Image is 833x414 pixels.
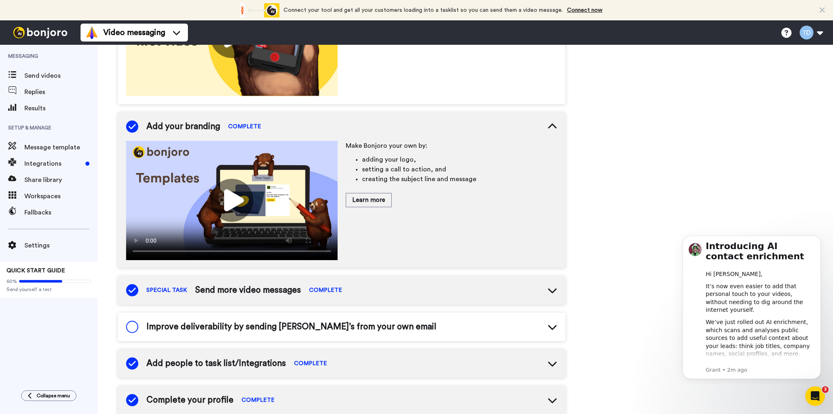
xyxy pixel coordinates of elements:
[294,359,327,368] span: COMPLETE
[242,396,275,404] span: COMPLETE
[146,357,286,370] span: Add people to task list/Integrations
[567,7,602,13] a: Connect now
[283,7,563,13] span: Connect your tool and get all your customers loading into a tasklist so you can send them a video...
[24,159,82,169] span: Integrations
[362,174,557,184] li: creating the subject line and message
[35,138,144,145] p: Message from Grant, sent 2m ago
[24,191,98,201] span: Workspaces
[21,390,76,401] button: Collapse menu
[670,228,833,384] iframe: Intercom notifications message
[235,3,279,18] div: animation
[7,268,65,274] span: QUICK START GUIDE
[822,386,829,393] span: 3
[146,286,187,294] span: SPECIAL TASK
[24,87,98,97] span: Replies
[24,208,98,217] span: Fallbacks
[309,286,342,294] span: COMPLETE
[35,134,118,141] b: It’s designed to help you:
[7,278,17,285] span: 60%
[10,27,71,38] img: bj-logo-header-white.svg
[24,103,98,113] span: Results
[146,321,436,333] span: Improve deliverability by sending [PERSON_NAME]’s from your own email
[37,392,70,399] span: Collapse menu
[7,286,91,293] span: Send yourself a test
[362,164,557,174] li: setting a call to action, and
[35,134,144,182] div: ✅ Create more relevant, engaging videos ✅ Save time researching new leads ✅ Increase response rat...
[362,155,557,164] li: adding your logo,
[24,241,98,250] span: Settings
[24,71,98,81] span: Send videos
[146,394,233,406] span: Complete your profile
[346,193,392,207] button: Learn more
[346,141,557,151] p: Make Bonjoro your own by:
[24,175,98,185] span: Share library
[805,386,825,406] iframe: Intercom live chat
[228,123,261,131] span: COMPLETE
[146,120,220,133] span: Add your branding
[195,284,301,296] span: Send more video messages
[103,27,165,38] span: Video messaging
[24,142,98,152] span: Message template
[85,26,98,39] img: vm-color.svg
